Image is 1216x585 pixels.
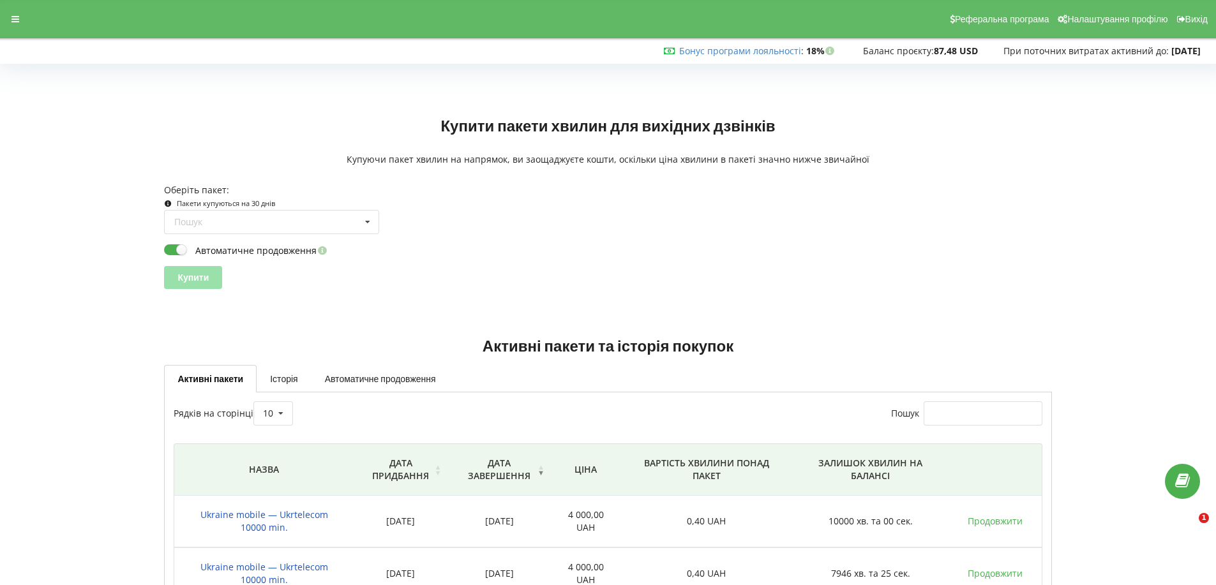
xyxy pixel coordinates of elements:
[679,45,801,57] a: Бонус програми лояльності
[1003,45,1169,57] span: При поточних витратах активний до:
[263,409,273,418] div: 10
[174,444,354,496] th: Назва
[164,336,1051,356] h2: Активні пакети та історія покупок
[968,567,1023,579] a: Продовжити
[551,444,621,496] th: Ціна
[1173,513,1203,544] iframe: Intercom live chat
[891,407,1042,419] label: Пошук
[448,496,551,547] td: [DATE]
[621,444,792,496] th: Вартість хвилини понад пакет
[448,444,551,496] th: Дата завершення: activate to sort column ascending
[792,496,949,547] td: 10000 хв. та 00 сек.
[1185,14,1208,24] span: Вихід
[354,444,447,496] th: Дата придбання: activate to sort column ascending
[621,496,792,547] td: 0,40 UAH
[1171,45,1201,57] strong: [DATE]
[863,45,934,57] span: Баланс проєкту:
[440,116,775,136] h2: Купити пакети хвилин для вихідних дзвінків
[164,153,1051,166] p: Купуючи пакет хвилин на напрямок, ви заощаджуєте кошти, оскільки ціна хвилини в пакеті значно ниж...
[257,365,311,392] a: Історія
[968,515,1023,527] a: Продовжити
[679,45,804,57] span: :
[551,496,621,547] td: 4 000,00 UAH
[924,401,1042,426] input: Пошук
[174,218,202,226] div: Пошук
[1067,14,1167,24] span: Налаштування профілю
[164,365,257,392] a: Активні пакети
[200,508,328,533] span: Ukraine mobile — Ukrtelecom 10000 min.
[312,365,449,392] a: Автоматичне продовження
[177,198,275,208] small: Пакети купуються на 30 днів
[354,496,447,547] td: [DATE]
[164,184,1051,288] form: Оберіть пакет:
[164,243,329,256] label: Автоматичне продовження
[317,246,327,255] i: Увімкніть цю опцію, щоб автоматично продовжувати дію пакету в день її завершення. Кошти на продов...
[806,45,837,57] strong: 18%
[174,407,292,419] label: Рядків на сторінці
[1199,513,1209,523] span: 1
[955,14,1049,24] span: Реферальна програма
[792,444,949,496] th: Залишок хвилин на балансі
[934,45,978,57] strong: 87,48 USD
